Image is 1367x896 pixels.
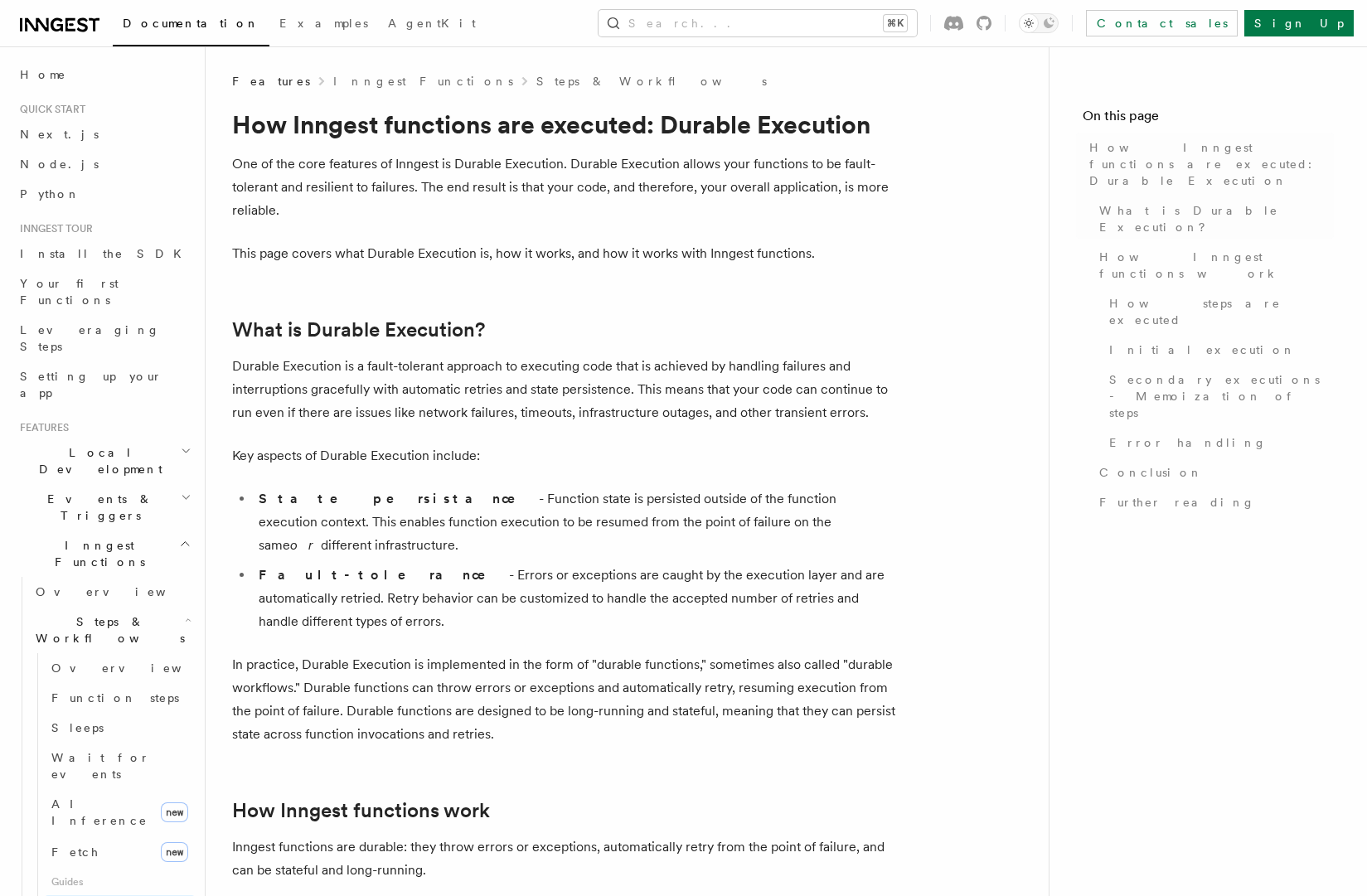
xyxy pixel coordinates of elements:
[232,73,310,90] span: Features
[36,585,206,598] span: Overview
[20,247,191,260] span: Install the SDK
[333,73,513,90] a: Inngest Functions
[51,661,222,675] span: Overview
[20,323,160,353] span: Leveraging Steps
[13,444,181,477] span: Local Development
[13,315,195,361] a: Leveraging Steps
[1019,13,1059,33] button: Toggle dark mode
[269,5,378,45] a: Examples
[1109,371,1334,421] span: Secondary executions - Memoization of steps
[13,491,181,524] span: Events & Triggers
[1086,10,1238,36] a: Contact sales
[536,73,767,90] a: Steps & Workflows
[388,17,476,30] span: AgentKit
[13,421,69,434] span: Features
[161,842,188,862] span: new
[259,567,509,583] strong: Fault-tolerance
[13,239,195,269] a: Install the SDK
[20,66,66,83] span: Home
[13,484,195,530] button: Events & Triggers
[1099,202,1334,235] span: What is Durable Execution?
[13,179,195,209] a: Python
[232,355,895,424] p: Durable Execution is a fault-tolerant approach to executing code that is achieved by handling fai...
[20,157,99,171] span: Node.js
[1109,341,1296,358] span: Initial execution
[1093,487,1334,517] a: Further reading
[1093,196,1334,242] a: What is Durable Execution?
[232,799,490,822] a: How Inngest functions work
[20,370,162,400] span: Setting up your app
[51,797,148,827] span: AI Inference
[45,653,195,683] a: Overview
[51,751,150,781] span: Wait for events
[51,691,179,705] span: Function steps
[1099,494,1255,511] span: Further reading
[1109,295,1334,328] span: How steps are executed
[1089,139,1334,189] span: How Inngest functions are executed: Durable Execution
[29,577,195,607] a: Overview
[13,60,195,90] a: Home
[45,835,195,869] a: Fetchnew
[1103,288,1334,335] a: How steps are executed
[20,187,80,201] span: Python
[1083,106,1334,133] h4: On this page
[45,743,195,789] a: Wait for events
[45,789,195,835] a: AI Inferencenew
[232,242,895,265] p: This page covers what Durable Execution is, how it works, and how it works with Inngest functions.
[378,5,486,45] a: AgentKit
[20,128,99,141] span: Next.js
[161,802,188,822] span: new
[1093,242,1334,288] a: How Inngest functions work
[1099,464,1203,481] span: Conclusion
[232,318,485,341] a: What is Durable Execution?
[45,869,195,895] span: Guides
[1093,458,1334,487] a: Conclusion
[45,683,195,713] a: Function steps
[1103,335,1334,365] a: Initial execution
[254,564,895,633] li: - Errors or exceptions are caught by the execution layer and are automatically retried. Retry beh...
[1103,428,1334,458] a: Error handling
[51,845,99,859] span: Fetch
[279,17,368,30] span: Examples
[45,713,195,743] a: Sleeps
[1103,365,1334,428] a: Secondary executions - Memoization of steps
[13,149,195,179] a: Node.js
[29,607,195,653] button: Steps & Workflows
[232,835,895,882] p: Inngest functions are durable: they throw errors or exceptions, automatically retry from the poin...
[13,530,195,577] button: Inngest Functions
[13,537,179,570] span: Inngest Functions
[290,537,321,553] em: or
[13,103,85,116] span: Quick start
[13,438,195,484] button: Local Development
[51,721,104,734] span: Sleeps
[599,10,917,36] button: Search...⌘K
[232,109,895,139] h1: How Inngest functions are executed: Durable Execution
[123,17,259,30] span: Documentation
[232,444,895,467] p: Key aspects of Durable Execution include:
[232,153,895,222] p: One of the core features of Inngest is Durable Execution. Durable Execution allows your functions...
[884,15,907,31] kbd: ⌘K
[1083,133,1334,196] a: How Inngest functions are executed: Durable Execution
[1244,10,1354,36] a: Sign Up
[1109,434,1267,451] span: Error handling
[13,119,195,149] a: Next.js
[13,361,195,408] a: Setting up your app
[1099,249,1334,282] span: How Inngest functions work
[113,5,269,46] a: Documentation
[254,487,895,557] li: - Function state is persisted outside of the function execution context. This enables function ex...
[13,269,195,315] a: Your first Functions
[20,277,119,307] span: Your first Functions
[29,613,185,647] span: Steps & Workflows
[232,653,895,746] p: In practice, Durable Execution is implemented in the form of "durable functions," sometimes also ...
[259,491,539,506] strong: State persistance
[13,222,93,235] span: Inngest tour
